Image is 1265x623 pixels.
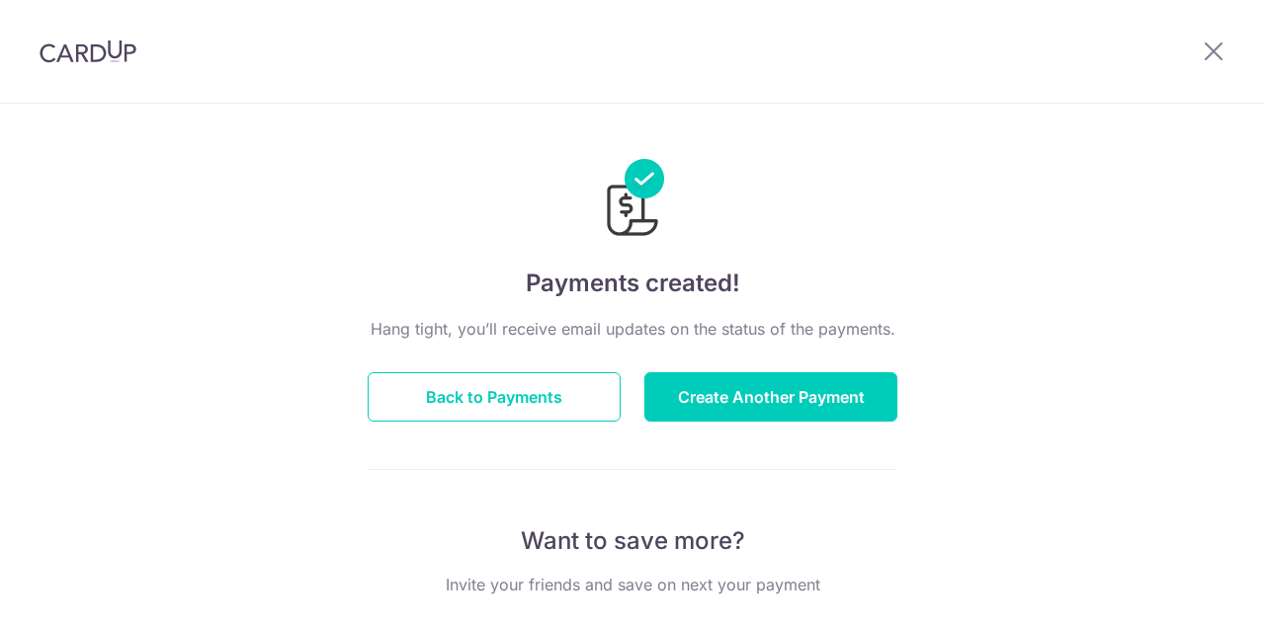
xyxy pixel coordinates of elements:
[368,317,897,341] p: Hang tight, you’ll receive email updates on the status of the payments.
[644,372,897,422] button: Create Another Payment
[601,159,664,242] img: Payments
[368,266,897,301] h4: Payments created!
[368,573,897,596] p: Invite your friends and save on next your payment
[40,39,136,63] img: CardUp
[368,372,621,422] button: Back to Payments
[368,525,897,557] p: Want to save more?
